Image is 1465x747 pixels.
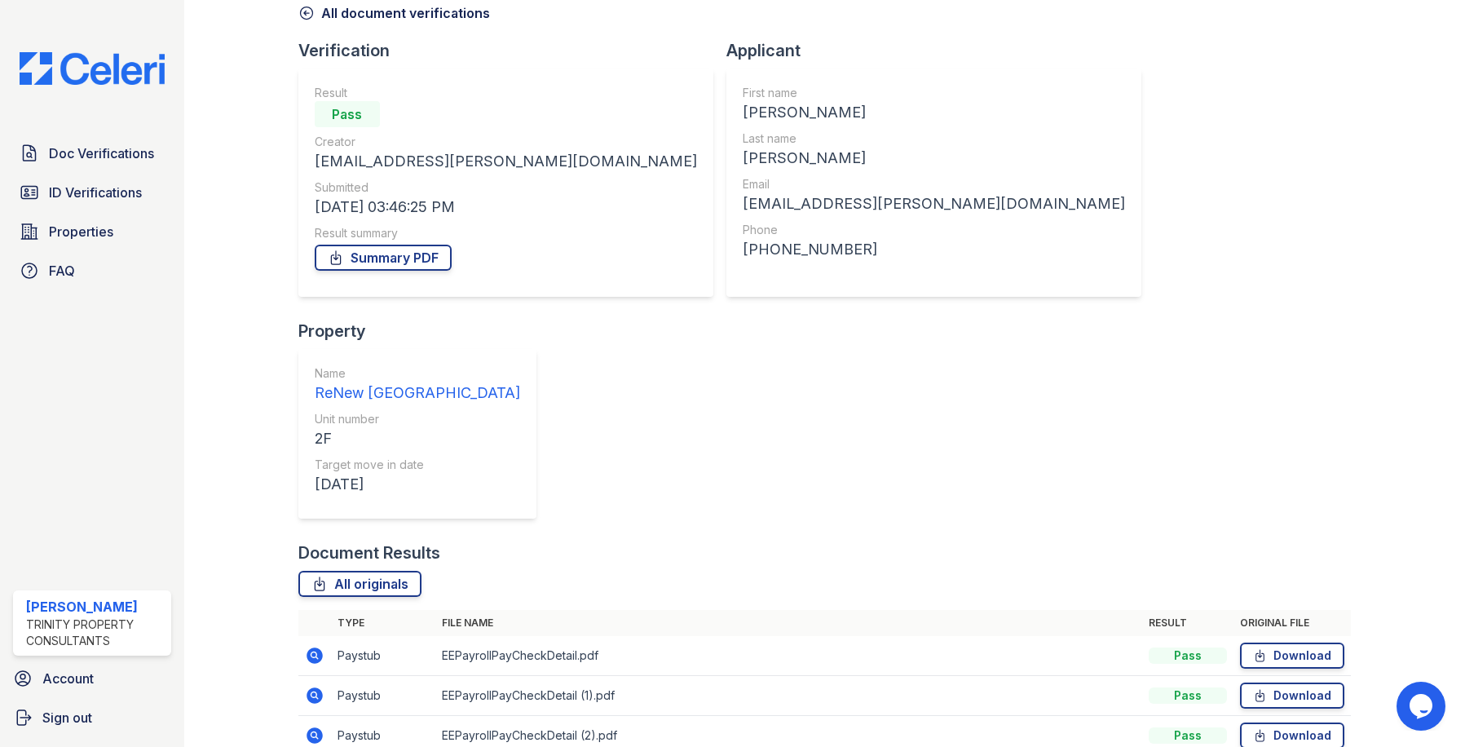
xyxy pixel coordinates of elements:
[298,39,726,62] div: Verification
[1397,682,1449,731] iframe: chat widget
[315,179,697,196] div: Submitted
[298,3,490,23] a: All document verifications
[331,610,435,636] th: Type
[315,473,520,496] div: [DATE]
[315,427,520,450] div: 2F
[42,708,92,727] span: Sign out
[315,382,520,404] div: ReNew [GEOGRAPHIC_DATA]
[743,192,1125,215] div: [EMAIL_ADDRESS][PERSON_NAME][DOMAIN_NAME]
[743,147,1125,170] div: [PERSON_NAME]
[26,597,165,617] div: [PERSON_NAME]
[315,85,697,101] div: Result
[7,701,178,734] a: Sign out
[298,541,440,564] div: Document Results
[42,669,94,688] span: Account
[315,245,452,271] a: Summary PDF
[298,320,549,343] div: Property
[49,183,142,202] span: ID Verifications
[1240,683,1344,709] a: Download
[435,636,1143,676] td: EEPayrollPayCheckDetail.pdf
[743,85,1125,101] div: First name
[315,150,697,173] div: [EMAIL_ADDRESS][PERSON_NAME][DOMAIN_NAME]
[743,130,1125,147] div: Last name
[26,617,165,649] div: Trinity Property Consultants
[49,222,113,241] span: Properties
[435,676,1143,716] td: EEPayrollPayCheckDetail (1).pdf
[13,254,171,287] a: FAQ
[49,261,75,281] span: FAQ
[315,225,697,241] div: Result summary
[315,134,697,150] div: Creator
[7,52,178,85] img: CE_Logo_Blue-a8612792a0a2168367f1c8372b55b34899dd931a85d93a1a3d3e32e68fde9ad4.png
[435,610,1143,636] th: File name
[1149,727,1227,744] div: Pass
[726,39,1154,62] div: Applicant
[13,176,171,209] a: ID Verifications
[315,365,520,404] a: Name ReNew [GEOGRAPHIC_DATA]
[298,571,421,597] a: All originals
[1142,610,1233,636] th: Result
[743,222,1125,238] div: Phone
[743,238,1125,261] div: [PHONE_NUMBER]
[1233,610,1351,636] th: Original file
[743,176,1125,192] div: Email
[1149,648,1227,664] div: Pass
[315,411,520,427] div: Unit number
[315,365,520,382] div: Name
[315,101,380,127] div: Pass
[315,196,697,219] div: [DATE] 03:46:25 PM
[13,215,171,248] a: Properties
[13,137,171,170] a: Doc Verifications
[331,636,435,676] td: Paystub
[743,101,1125,124] div: [PERSON_NAME]
[1149,687,1227,704] div: Pass
[7,662,178,695] a: Account
[49,144,154,163] span: Doc Verifications
[1240,643,1344,669] a: Download
[331,676,435,716] td: Paystub
[315,457,520,473] div: Target move in date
